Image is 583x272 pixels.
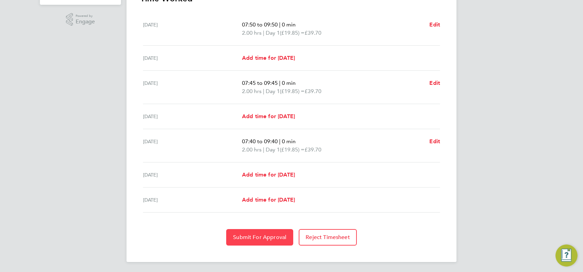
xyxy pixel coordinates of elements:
span: | [279,80,280,86]
span: Add time for [DATE] [242,113,295,120]
a: Add time for [DATE] [242,112,295,121]
span: | [279,138,280,145]
span: £39.70 [305,146,321,153]
span: Submit For Approval [233,234,286,241]
div: [DATE] [143,79,242,95]
a: Powered byEngage [66,13,95,26]
span: Day 1 [266,87,280,95]
span: 07:50 to 09:50 [242,21,278,28]
span: Powered by [76,13,95,19]
span: Add time for [DATE] [242,196,295,203]
div: [DATE] [143,137,242,154]
span: Edit [429,21,440,28]
span: Reject Timesheet [306,234,350,241]
span: (£19.85) = [280,88,305,94]
div: [DATE] [143,112,242,121]
span: Day 1 [266,146,280,154]
span: 07:40 to 09:40 [242,138,278,145]
span: 2.00 hrs [242,30,262,36]
div: [DATE] [143,21,242,37]
a: Edit [429,79,440,87]
span: 2.00 hrs [242,88,262,94]
span: 0 min [282,21,296,28]
a: Add time for [DATE] [242,196,295,204]
span: Add time for [DATE] [242,171,295,178]
span: Engage [76,19,95,25]
button: Submit For Approval [226,229,293,246]
span: 0 min [282,80,296,86]
div: [DATE] [143,196,242,204]
span: (£19.85) = [280,146,305,153]
span: 2.00 hrs [242,146,262,153]
span: | [263,146,264,153]
span: Day 1 [266,29,280,37]
div: [DATE] [143,171,242,179]
a: Edit [429,21,440,29]
span: 0 min [282,138,296,145]
span: Add time for [DATE] [242,55,295,61]
button: Engage Resource Center [555,245,577,267]
span: | [263,30,264,36]
a: Edit [429,137,440,146]
span: 07:45 to 09:45 [242,80,278,86]
button: Reject Timesheet [299,229,357,246]
span: (£19.85) = [280,30,305,36]
span: | [279,21,280,28]
span: | [263,88,264,94]
a: Add time for [DATE] [242,171,295,179]
div: [DATE] [143,54,242,62]
span: £39.70 [305,30,321,36]
span: Edit [429,138,440,145]
span: Edit [429,80,440,86]
span: £39.70 [305,88,321,94]
a: Add time for [DATE] [242,54,295,62]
